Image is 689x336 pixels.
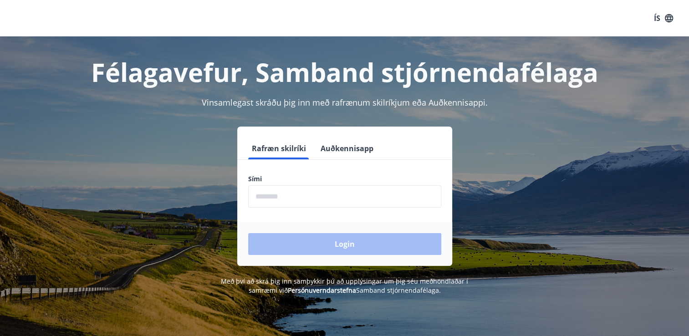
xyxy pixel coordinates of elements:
label: Sími [248,174,441,183]
span: Með því að skrá þig inn samþykkir þú að upplýsingar um þig séu meðhöndlaðar í samræmi við Samband... [221,277,468,295]
button: Auðkennisapp [317,137,377,159]
a: Persónuverndarstefna [288,286,356,295]
span: Vinsamlegast skráðu þig inn með rafrænum skilríkjum eða Auðkennisappi. [202,97,488,108]
button: Rafræn skilríki [248,137,310,159]
h1: Félagavefur, Samband stjórnendafélaga [28,55,662,89]
button: ÍS [649,10,678,26]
